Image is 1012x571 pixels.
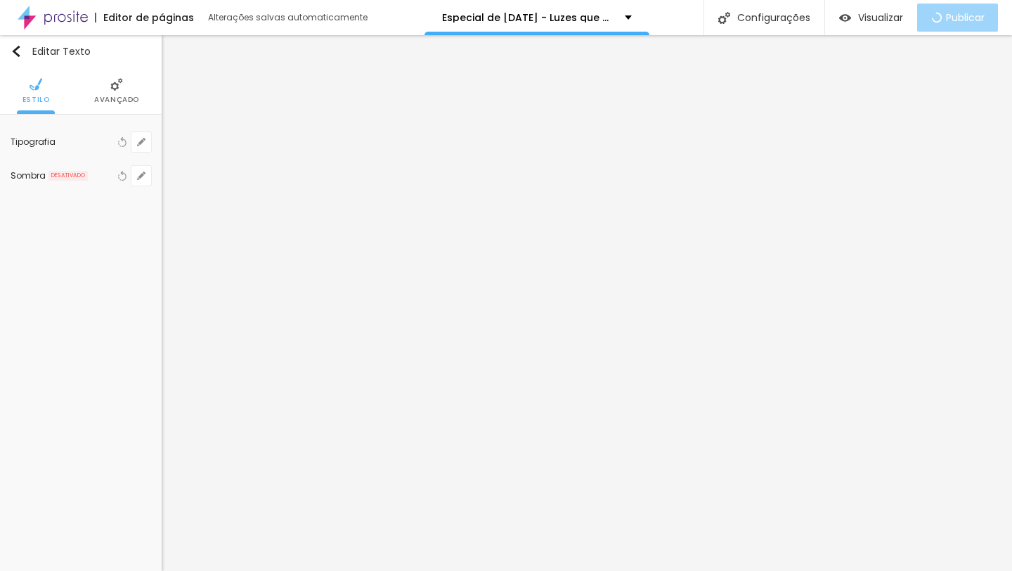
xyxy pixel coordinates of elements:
[11,46,91,57] div: Editar Texto
[839,12,851,24] img: view-1.svg
[858,12,903,23] span: Visualizar
[110,78,123,91] img: Icone
[11,172,46,180] div: Sombra
[442,13,614,23] p: Especial de [DATE] - Luzes que nos Unem 2025
[11,138,115,146] div: Tipografia
[30,78,42,91] img: Icone
[825,4,917,32] button: Visualizar
[208,13,370,22] div: Alterações salvas automaticamente
[48,171,88,181] span: DESATIVADO
[718,12,730,24] img: Icone
[94,96,139,103] span: Avançado
[22,96,50,103] span: Estilo
[917,4,998,32] button: Publicar
[11,46,22,57] img: Icone
[946,12,985,23] span: Publicar
[95,13,194,23] div: Editor de páginas
[162,35,1012,571] iframe: Editor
